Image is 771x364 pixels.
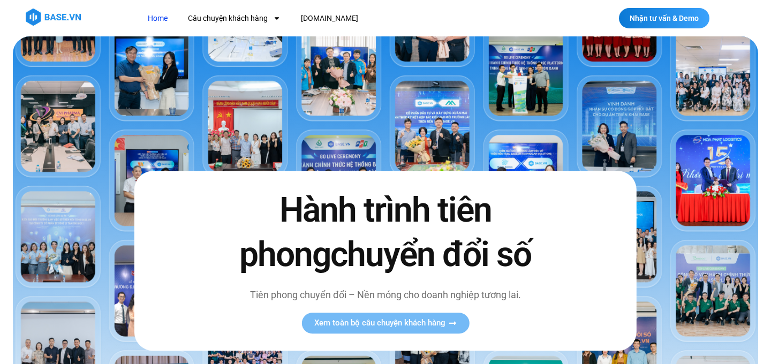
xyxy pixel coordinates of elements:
[293,9,366,28] a: [DOMAIN_NAME]
[140,9,550,28] nav: Menu
[630,14,699,22] span: Nhận tư vấn & Demo
[330,234,531,275] span: chuyển đổi số
[180,9,289,28] a: Câu chuyện khách hàng
[217,188,554,277] h2: Hành trình tiên phong
[314,319,445,327] span: Xem toàn bộ câu chuyện khách hàng
[140,9,176,28] a: Home
[301,313,469,333] a: Xem toàn bộ câu chuyện khách hàng
[217,287,554,302] p: Tiên phong chuyển đổi – Nền móng cho doanh nghiệp tương lai.
[619,8,709,28] a: Nhận tư vấn & Demo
